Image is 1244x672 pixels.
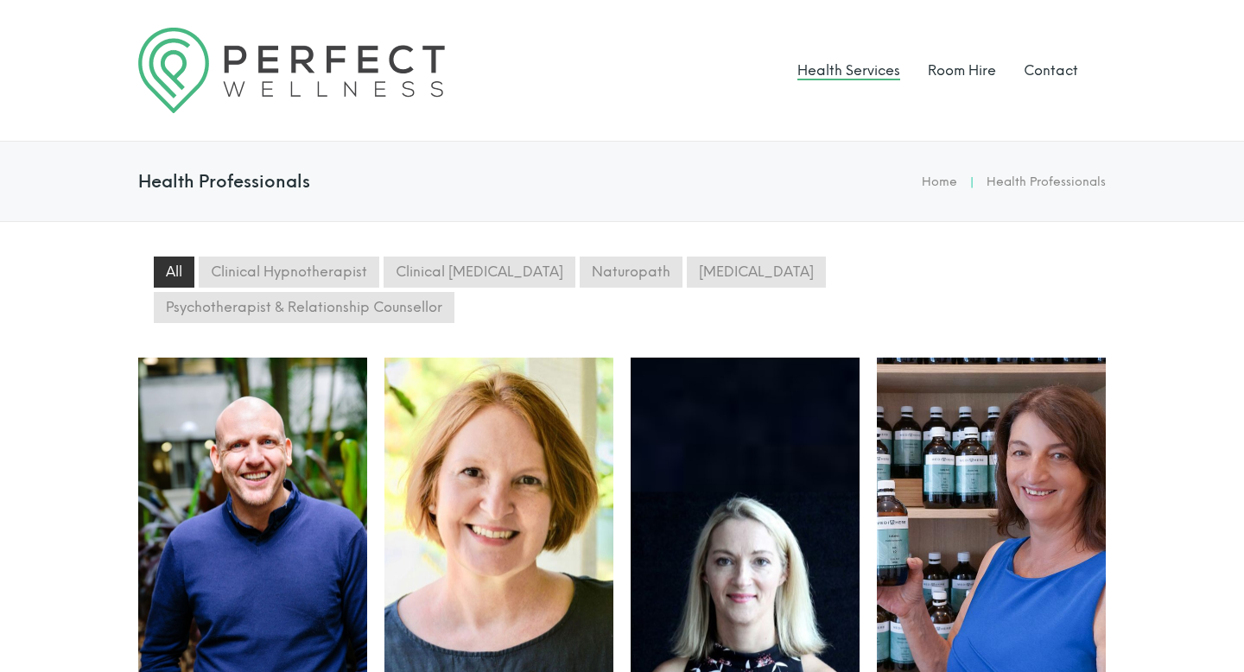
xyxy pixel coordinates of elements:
a: Home [922,174,957,189]
li: Psychotherapist & Relationship Counsellor [154,292,454,323]
li: [MEDICAL_DATA] [687,257,826,288]
a: Contact [1024,62,1078,79]
li: Clinical Hypnotherapist [199,257,379,288]
li: All [154,257,194,288]
a: Health Services [797,62,900,79]
li: | [957,172,987,193]
a: Room Hire [928,62,996,79]
li: Naturopath [580,257,682,288]
li: Health Professionals [987,172,1106,193]
img: Logo Perfect Wellness 710x197 [138,28,445,113]
li: Clinical [MEDICAL_DATA] [384,257,575,288]
h4: Health Professionals [138,171,310,192]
